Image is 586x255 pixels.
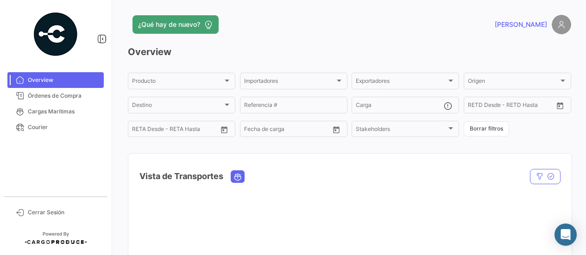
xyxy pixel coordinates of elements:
span: Overview [28,76,100,84]
span: Courier [28,123,100,131]
a: Cargas Marítimas [7,104,104,119]
input: Hasta [491,103,532,110]
h4: Vista de Transportes [139,170,223,183]
img: powered-by.png [32,11,79,57]
input: Hasta [267,127,308,134]
span: Cerrar Sesión [28,208,100,217]
span: Stakeholders [356,127,447,134]
span: Producto [132,79,223,86]
div: Abrir Intercom Messenger [554,224,577,246]
button: ¿Qué hay de nuevo? [132,15,219,34]
a: Overview [7,72,104,88]
button: Open calendar [217,123,231,137]
img: placeholder-user.png [552,15,571,34]
button: Ocean [231,171,244,182]
span: ¿Qué hay de nuevo? [138,20,200,29]
span: Órdenes de Compra [28,92,100,100]
span: Exportadores [356,79,447,86]
a: Órdenes de Compra [7,88,104,104]
button: Open calendar [553,99,567,112]
input: Desde [244,127,261,134]
input: Hasta [155,127,196,134]
span: Origen [468,79,559,86]
button: Borrar filtros [464,121,509,137]
input: Desde [132,127,149,134]
span: Importadores [244,79,335,86]
h3: Overview [128,45,571,58]
span: Cargas Marítimas [28,107,100,116]
button: Open calendar [329,123,343,137]
a: Courier [7,119,104,135]
span: Destino [132,103,223,110]
span: [PERSON_NAME] [495,20,547,29]
input: Desde [468,103,485,110]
